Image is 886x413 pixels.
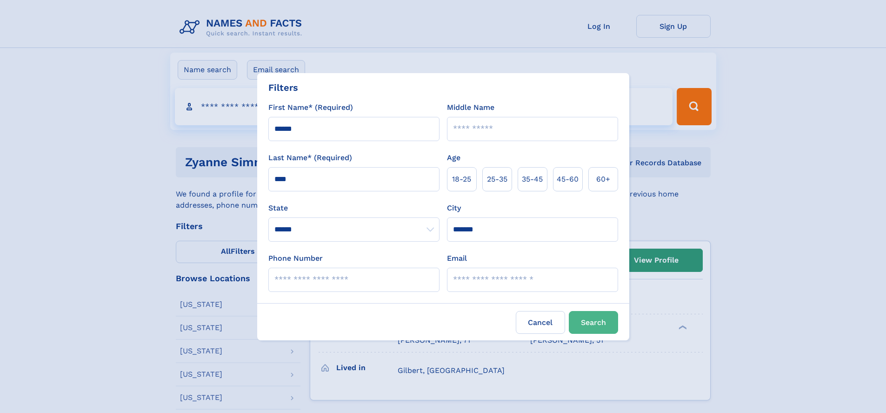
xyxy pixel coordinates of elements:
span: 25‑35 [487,174,507,185]
label: Phone Number [268,253,323,264]
span: 60+ [596,174,610,185]
span: 18‑25 [452,174,471,185]
label: City [447,203,461,214]
label: Last Name* (Required) [268,152,352,163]
button: Search [569,311,618,334]
span: 35‑45 [522,174,543,185]
span: 45‑60 [557,174,579,185]
label: Age [447,152,460,163]
label: Middle Name [447,102,494,113]
label: State [268,203,440,214]
label: First Name* (Required) [268,102,353,113]
label: Email [447,253,467,264]
label: Cancel [516,311,565,334]
div: Filters [268,81,298,95]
